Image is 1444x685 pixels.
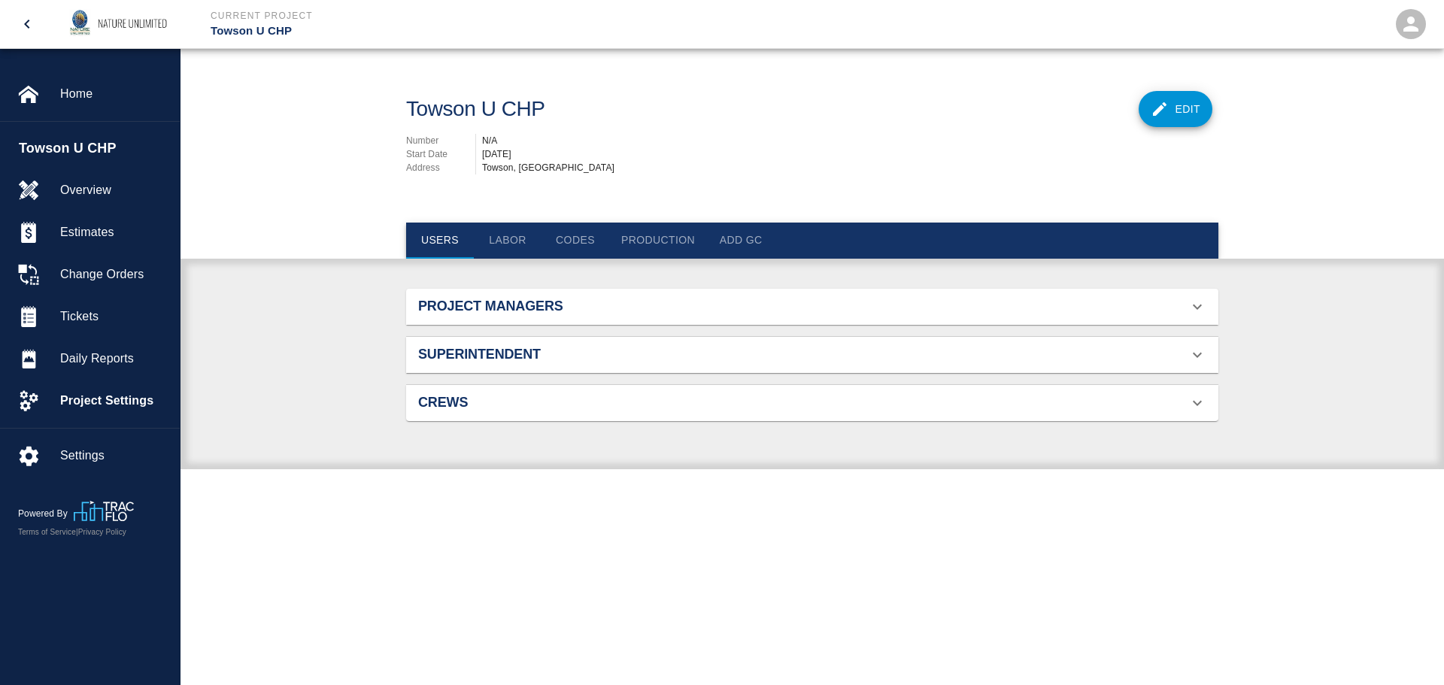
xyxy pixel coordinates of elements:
div: Crews [406,385,1218,421]
h2: Superintendent [418,347,675,363]
h2: Project Managers [418,299,675,315]
p: Address [406,161,475,174]
a: Terms of Service [18,528,76,536]
a: Privacy Policy [78,528,126,536]
span: Overview [60,181,168,199]
img: Nature Unlimited [62,3,180,45]
span: Estimates [60,223,168,241]
p: Current Project [211,9,803,23]
div: Project Managers [406,289,1218,325]
span: Daily Reports [60,350,168,368]
p: Number [406,134,475,147]
p: Start Date [406,147,475,161]
button: Labor [474,223,541,259]
span: Home [60,85,168,103]
button: Production [609,223,707,259]
p: Towson U CHP [211,23,803,40]
div: [DATE] [482,147,1218,161]
span: Towson U CHP [19,138,172,159]
img: TracFlo [74,501,134,521]
h1: Towson U CHP [406,97,545,122]
button: Users [406,223,474,259]
span: Settings [60,447,168,465]
div: N/A [482,134,1218,147]
div: Superintendent [406,337,1218,373]
iframe: Chat Widget [1369,613,1444,685]
span: Change Orders [60,265,168,283]
button: Edit [1139,91,1212,127]
span: | [76,528,78,536]
button: Add GC [707,223,775,259]
h2: Crews [418,395,675,411]
span: Tickets [60,308,168,326]
span: Project Settings [60,392,168,410]
div: tabs navigation [406,223,1218,259]
div: Towson, [GEOGRAPHIC_DATA] [482,161,1218,174]
button: open drawer [9,6,45,42]
p: Powered By [18,507,74,520]
button: Codes [541,223,609,259]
